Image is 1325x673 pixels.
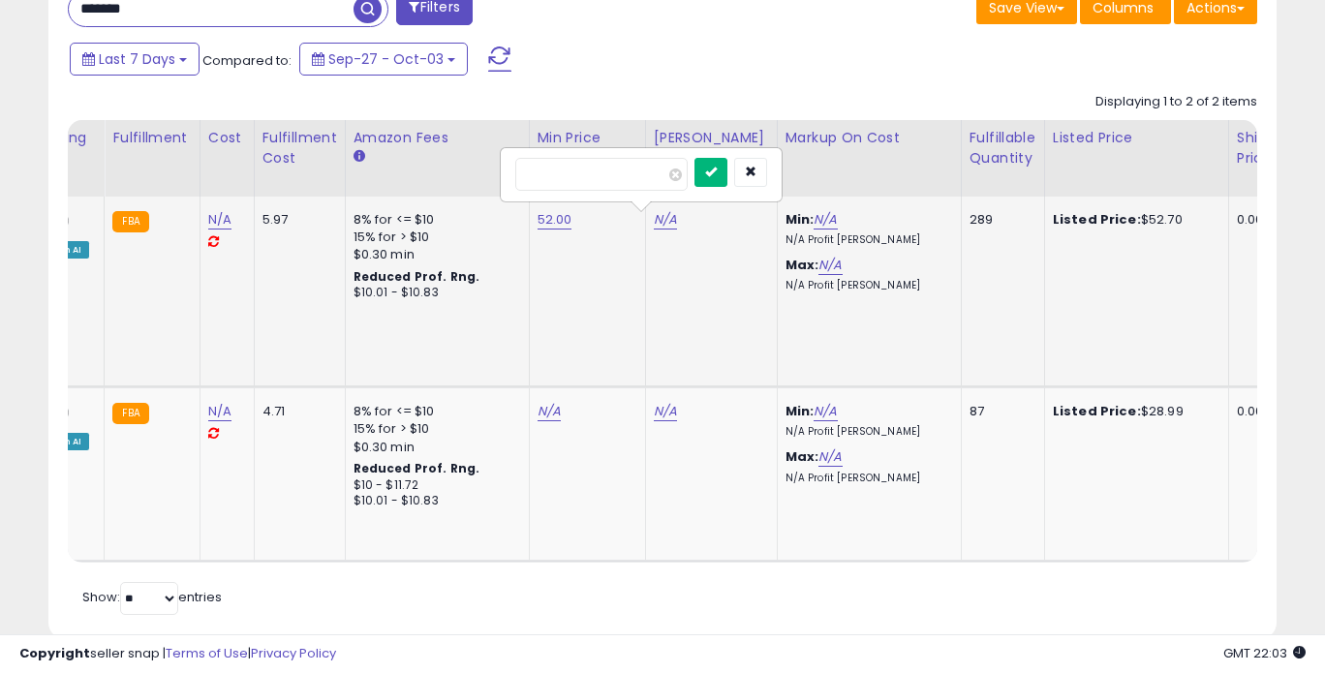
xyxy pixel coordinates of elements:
div: 87 [970,403,1030,420]
a: N/A [208,210,231,229]
div: $10.01 - $10.83 [354,285,514,301]
div: 15% for > $10 [354,229,514,246]
button: Last 7 Days [70,43,200,76]
a: N/A [814,210,837,229]
span: 2025-10-11 22:03 GMT [1223,644,1306,662]
span: Show: entries [82,588,222,606]
small: Amazon Fees. [354,148,365,166]
div: $28.99 [1053,403,1214,420]
div: Fulfillable Quantity [970,128,1036,168]
b: Listed Price: [1053,402,1141,420]
div: [PERSON_NAME] [654,128,769,148]
p: N/A Profit [PERSON_NAME] [786,279,946,292]
strong: Copyright [19,644,90,662]
div: $10.01 - $10.83 [354,493,514,509]
a: Privacy Policy [251,644,336,662]
div: 0.00 [1237,403,1269,420]
div: Min Price [538,128,637,148]
a: N/A [538,402,561,421]
small: FBA [112,403,148,424]
a: Terms of Use [166,644,248,662]
a: N/A [654,402,677,421]
a: 52.00 [538,210,572,229]
a: N/A [654,210,677,229]
b: Reduced Prof. Rng. [354,460,480,476]
small: FBA [112,211,148,232]
button: Sep-27 - Oct-03 [299,43,468,76]
b: Max: [786,256,819,274]
th: The percentage added to the cost of goods (COGS) that forms the calculator for Min & Max prices. [777,120,961,197]
div: 289 [970,211,1030,229]
div: 8% for <= $10 [354,211,514,229]
b: Min: [786,210,815,229]
span: Last 7 Days [99,49,175,69]
a: N/A [814,402,837,421]
a: N/A [208,402,231,421]
a: N/A [818,447,842,467]
div: $0.30 min [354,246,514,263]
div: seller snap | | [19,645,336,663]
b: Min: [786,402,815,420]
div: 15% for > $10 [354,420,514,438]
div: Cost [208,128,246,148]
div: Displaying 1 to 2 of 2 items [1095,93,1257,111]
div: 4.71 [262,403,330,420]
b: Max: [786,447,819,466]
a: N/A [818,256,842,275]
div: 0.00 [1237,211,1269,229]
div: Repricing [21,128,96,148]
div: Listed Price [1053,128,1220,148]
span: Compared to: [202,51,292,70]
div: Fulfillment Cost [262,128,337,168]
div: 8% for <= $10 [354,403,514,420]
b: Reduced Prof. Rng. [354,268,480,285]
p: N/A Profit [PERSON_NAME] [786,233,946,247]
p: N/A Profit [PERSON_NAME] [786,472,946,485]
div: 5.97 [262,211,330,229]
span: Sep-27 - Oct-03 [328,49,444,69]
b: Listed Price: [1053,210,1141,229]
div: $0.30 min [354,439,514,456]
div: $52.70 [1053,211,1214,229]
p: N/A Profit [PERSON_NAME] [786,425,946,439]
div: Fulfillment [112,128,191,148]
div: Amazon Fees [354,128,521,148]
div: Ship Price [1237,128,1276,168]
div: $10 - $11.72 [354,477,514,494]
div: Markup on Cost [786,128,953,148]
